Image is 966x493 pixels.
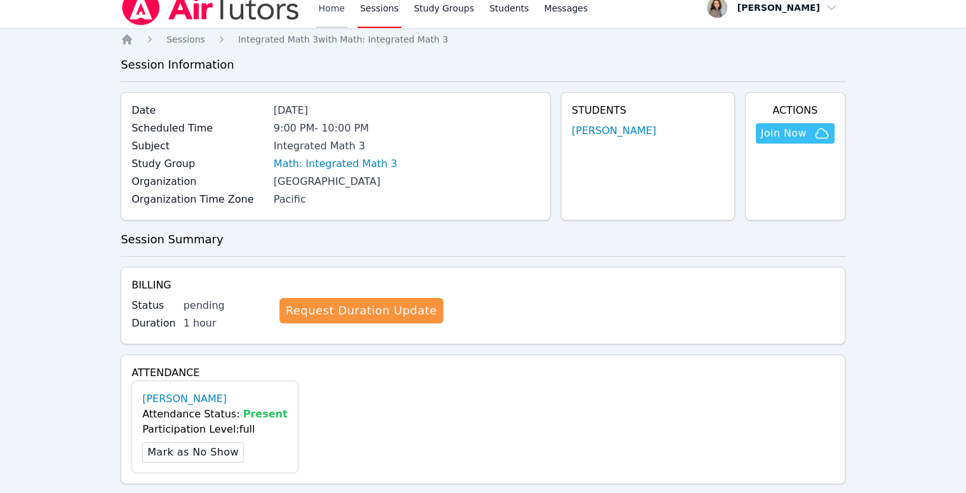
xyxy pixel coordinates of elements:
[142,407,287,422] div: Attendance Status:
[131,138,266,154] label: Subject
[274,174,540,189] div: [GEOGRAPHIC_DATA]
[184,316,269,331] div: 1 hour
[121,33,845,46] nav: Breadcrumb
[142,442,244,463] button: Mark as No Show
[142,391,227,407] a: [PERSON_NAME]
[274,156,398,172] a: Math: Integrated Math 3
[184,298,269,313] div: pending
[131,278,835,293] h4: Billing
[131,121,266,136] label: Scheduled Time
[131,365,835,381] h4: Attendance
[131,298,176,313] label: Status
[756,103,835,118] h4: Actions
[131,103,266,118] label: Date
[274,192,540,207] div: Pacific
[279,298,443,323] a: Request Duration Update
[238,33,448,46] a: Integrated Math 3with Math: Integrated Math 3
[761,126,807,141] span: Join Now
[274,138,540,154] div: Integrated Math 3
[274,121,540,136] div: 9:00 PM - 10:00 PM
[238,34,448,44] span: Integrated Math 3 with Math: Integrated Math 3
[142,422,287,437] div: Participation Level: full
[131,316,176,331] label: Duration
[131,174,266,189] label: Organization
[274,103,540,118] div: [DATE]
[131,156,266,172] label: Study Group
[131,192,266,207] label: Organization Time Zone
[243,408,288,420] span: Present
[572,123,656,138] a: [PERSON_NAME]
[166,34,205,44] span: Sessions
[544,2,588,15] span: Messages
[121,56,845,74] h3: Session Information
[166,33,205,46] a: Sessions
[121,231,845,248] h3: Session Summary
[756,123,835,144] button: Join Now
[572,103,724,118] h4: Students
